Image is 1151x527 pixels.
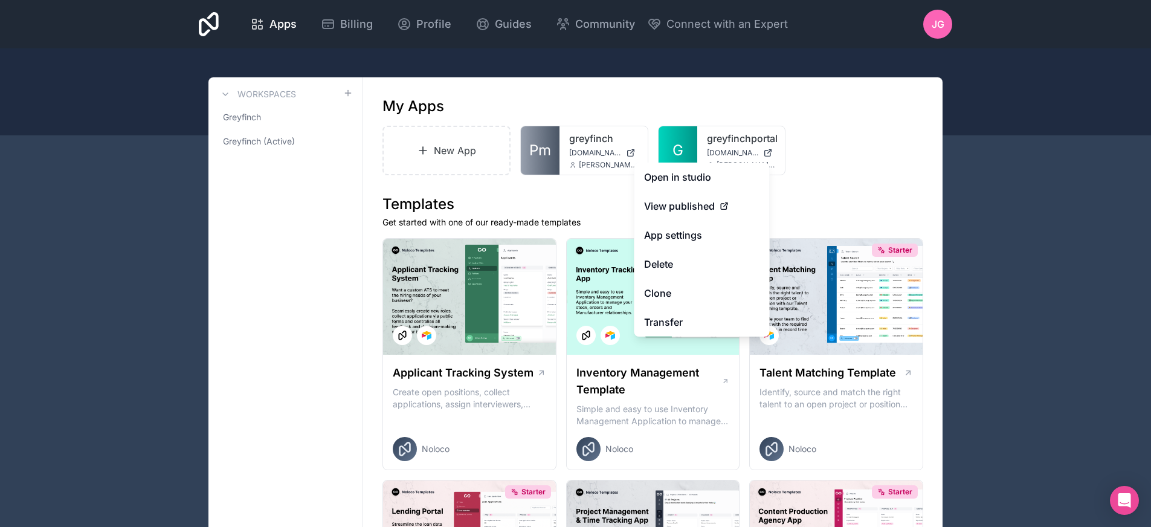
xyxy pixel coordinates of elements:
h3: Workspaces [237,88,296,100]
span: Guides [495,16,532,33]
a: greyfinchportal [707,131,776,146]
a: greyfinch [569,131,638,146]
span: JG [932,17,944,31]
span: Noloco [788,443,816,455]
span: [DOMAIN_NAME] [707,148,759,158]
img: Airtable Logo [605,331,615,340]
p: Identify, source and match the right talent to an open project or position with our Talent Matchi... [759,386,913,410]
a: Pm [521,126,559,175]
p: Simple and easy to use Inventory Management Application to manage your stock, orders and Manufact... [576,403,730,427]
span: Profile [416,16,451,33]
div: Open Intercom Messenger [1110,486,1139,515]
span: Pm [529,141,551,160]
h1: Inventory Management Template [576,364,721,398]
a: Open in studio [634,163,770,192]
a: Workspaces [218,87,296,102]
a: [DOMAIN_NAME] [707,148,776,158]
span: Billing [340,16,373,33]
a: Transfer [634,308,770,337]
span: Starter [888,487,912,497]
p: Get started with one of our ready-made templates [382,216,923,228]
a: View published [634,192,770,221]
button: Delete [634,250,770,279]
h1: Templates [382,195,923,214]
span: Starter [888,245,912,255]
h1: My Apps [382,97,444,116]
span: Starter [521,487,546,497]
span: [DOMAIN_NAME] [569,148,621,158]
a: Community [546,11,645,37]
a: Billing [311,11,382,37]
span: Greyfinch (Active) [223,135,295,147]
h1: Applicant Tracking System [393,364,534,381]
a: Guides [466,11,541,37]
span: Greyfinch [223,111,261,123]
span: View published [644,199,715,213]
h1: Talent Matching Template [759,364,896,381]
a: [DOMAIN_NAME] [569,148,638,158]
span: Community [575,16,635,33]
a: Greyfinch [218,106,353,128]
img: Airtable Logo [764,331,774,340]
span: Noloco [422,443,450,455]
span: [PERSON_NAME][EMAIL_ADDRESS][PERSON_NAME][DOMAIN_NAME] [717,160,776,170]
span: Connect with an Expert [666,16,788,33]
a: Greyfinch (Active) [218,131,353,152]
button: Connect with an Expert [647,16,788,33]
span: Apps [269,16,297,33]
a: Apps [240,11,306,37]
p: Create open positions, collect applications, assign interviewers, centralise candidate feedback a... [393,386,546,410]
a: App settings [634,221,770,250]
a: G [659,126,697,175]
img: Airtable Logo [422,331,431,340]
span: [PERSON_NAME][EMAIL_ADDRESS][PERSON_NAME][DOMAIN_NAME] [579,160,638,170]
span: Noloco [605,443,633,455]
a: Profile [387,11,461,37]
span: G [672,141,683,160]
a: New App [382,126,511,175]
a: Clone [634,279,770,308]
